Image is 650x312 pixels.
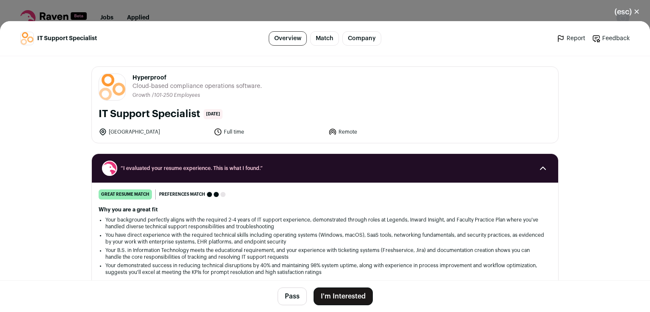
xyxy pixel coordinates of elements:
[278,287,307,305] button: Pass
[105,232,545,245] li: You have direct experience with the required technical skills including operating systems (Window...
[214,128,324,136] li: Full time
[132,92,152,99] li: Growth
[310,31,339,46] a: Match
[21,32,33,45] img: f571e1e85c41a099fabd148a6455541dfd9612b15fd371cbddcd75b605d3e68c.png
[604,3,650,21] button: Close modal
[314,287,373,305] button: I'm Interested
[556,34,585,43] a: Report
[154,93,200,98] span: 101-250 Employees
[105,262,545,276] li: Your demonstrated success in reducing technical disruptions by 40% and maintaining 98% system upt...
[159,190,205,199] span: Preferences match
[592,34,630,43] a: Feedback
[269,31,307,46] a: Overview
[105,216,545,230] li: Your background perfectly aligns with the required 2-4 years of IT support experience, demonstrat...
[121,165,529,172] span: “I evaluated your resume experience. This is what I found.”
[99,206,551,213] h2: Why you are a great fit
[105,247,545,260] li: Your B.S. in Information Technology meets the educational requirement, and your experience with t...
[99,107,200,121] h1: IT Support Specialist
[99,74,125,101] img: f571e1e85c41a099fabd148a6455541dfd9612b15fd371cbddcd75b605d3e68c.png
[132,82,262,90] span: Cloud-based compliance operations software.
[152,92,200,99] li: /
[328,128,438,136] li: Remote
[37,34,97,43] span: IT Support Specialist
[132,74,262,82] span: Hyperproof
[204,109,223,119] span: [DATE]
[342,31,381,46] a: Company
[99,128,209,136] li: [GEOGRAPHIC_DATA]
[99,189,152,200] div: great resume match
